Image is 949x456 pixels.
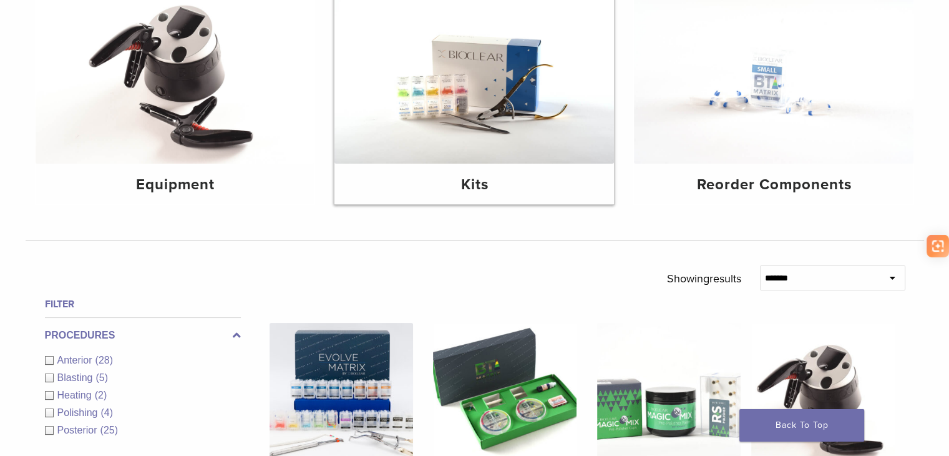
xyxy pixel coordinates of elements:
[57,425,100,435] span: Posterior
[95,372,108,383] span: (5)
[95,390,107,400] span: (2)
[100,425,118,435] span: (25)
[344,174,604,196] h4: Kits
[57,355,95,365] span: Anterior
[95,355,113,365] span: (28)
[57,407,101,418] span: Polishing
[57,372,96,383] span: Blasting
[45,297,241,312] h4: Filter
[45,328,241,343] label: Procedures
[100,407,113,418] span: (4)
[667,265,741,292] p: Showing results
[644,174,903,196] h4: Reorder Components
[57,390,95,400] span: Heating
[46,174,305,196] h4: Equipment
[739,409,864,442] a: Back To Top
